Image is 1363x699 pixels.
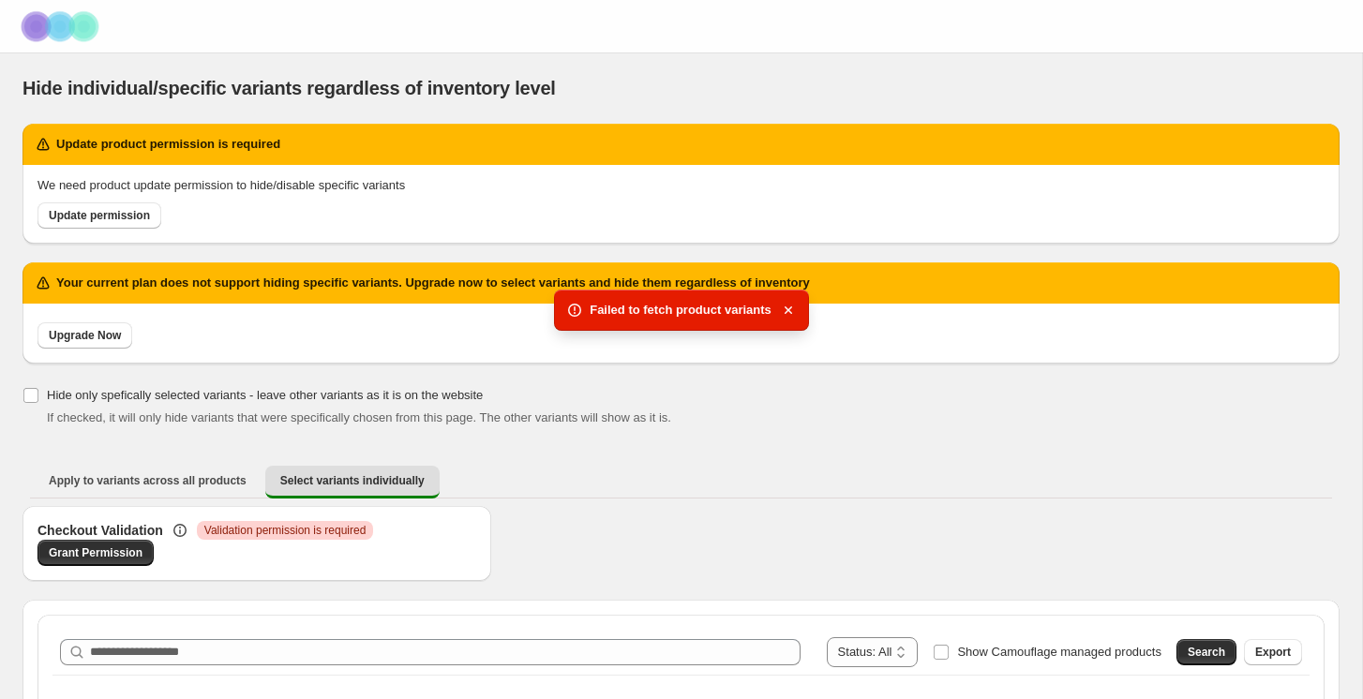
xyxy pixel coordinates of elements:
span: Upgrade Now [49,328,121,343]
button: Search [1176,639,1236,665]
span: Select variants individually [280,473,425,488]
button: Select variants individually [265,466,440,498]
span: Grant Permission [49,545,142,560]
a: Upgrade Now [37,322,132,349]
button: Apply to variants across all products [34,466,262,496]
span: Hide individual/specific variants regardless of inventory level [22,78,556,98]
span: Show Camouflage managed products [957,645,1161,659]
a: Grant Permission [37,540,154,566]
span: Export [1255,645,1291,660]
h2: Your current plan does not support hiding specific variants. Upgrade now to select variants and h... [56,274,810,292]
span: Apply to variants across all products [49,473,247,488]
span: Search [1188,645,1225,660]
h2: Update product permission is required [56,135,280,154]
span: Validation permission is required [204,523,367,538]
span: Update permission [49,208,150,223]
span: We need product update permission to hide/disable specific variants [37,178,405,192]
h3: Checkout Validation [37,521,163,540]
button: Export [1244,639,1302,665]
a: Update permission [37,202,161,229]
span: Hide only spefically selected variants - leave other variants as it is on the website [47,388,483,402]
span: If checked, it will only hide variants that were specifically chosen from this page. The other va... [47,410,671,424]
span: Failed to fetch product variants [590,301,771,320]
